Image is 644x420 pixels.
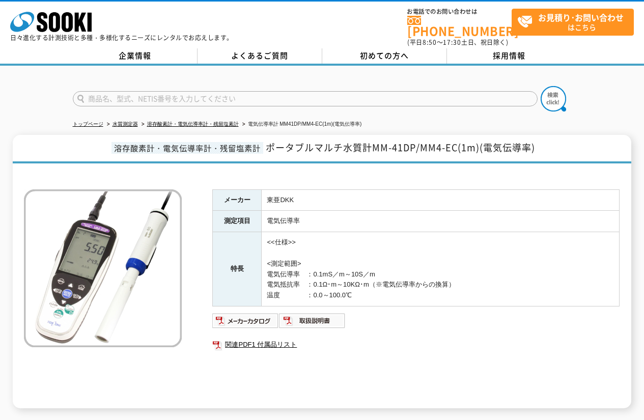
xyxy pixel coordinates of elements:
td: 東亜DKK [262,189,620,211]
a: 水質測定器 [113,121,138,127]
strong: お見積り･お問い合わせ [538,11,624,23]
input: 商品名、型式、NETIS番号を入力してください [73,91,538,106]
span: (平日 ～ 土日、祝日除く) [407,38,508,47]
a: 取扱説明書 [279,319,346,327]
a: 溶存酸素計・電気伝導率計・残留塩素計 [147,121,239,127]
span: 初めての方へ [360,50,409,61]
th: 測定項目 [213,211,262,232]
a: 初めての方へ [322,48,447,64]
span: 溶存酸素計・電気伝導率計・残留塩素計 [111,142,263,154]
img: 電気伝導率計 MM41DP/MM4-EC(1m)(電気伝導率) [24,189,182,347]
a: 関連PDF1 付属品リスト [212,338,620,351]
span: 8:50 [423,38,437,47]
span: ポータブルマルチ水質計MM-41DP/MM4-EC(1m)(電気伝導率) [266,141,535,154]
a: よくあるご質問 [198,48,322,64]
a: トップページ [73,121,103,127]
p: 日々進化する計測技術と多種・多様化するニーズにレンタルでお応えします。 [10,35,233,41]
a: メーカーカタログ [212,319,279,327]
a: [PHONE_NUMBER] [407,16,512,37]
span: 17:30 [443,38,461,47]
img: 取扱説明書 [279,313,346,329]
th: メーカー [213,189,262,211]
th: 特長 [213,232,262,306]
span: はこちら [517,9,633,35]
span: お電話でのお問い合わせは [407,9,512,15]
img: メーカーカタログ [212,313,279,329]
a: 企業情報 [73,48,198,64]
li: 電気伝導率計 MM41DP/MM4-EC(1m)(電気伝導率) [240,119,362,130]
a: 採用情報 [447,48,572,64]
td: <<仕様>> <測定範囲> 電気伝導率 ：0.1mS／m～10S／m 電気抵抗率 ：0.1Ω･m～10KΩ･m（※電気伝導率からの換算） 温度 ：0.0～100.0℃ [262,232,620,306]
a: お見積り･お問い合わせはこちら [512,9,634,36]
img: btn_search.png [541,86,566,111]
td: 電気伝導率 [262,211,620,232]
